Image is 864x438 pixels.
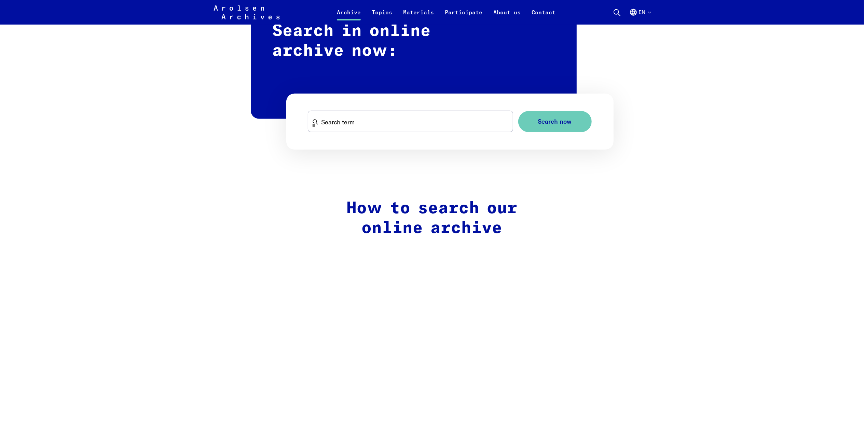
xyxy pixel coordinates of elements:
button: English, language selection [629,8,651,25]
a: Archive [331,8,366,25]
h2: How to search our online archive [288,199,577,238]
a: About us [488,8,526,25]
a: Participate [439,8,488,25]
span: Search now [538,118,572,125]
a: Materials [398,8,439,25]
nav: Primary [331,4,561,20]
h2: Search in online archive now: [251,8,577,119]
a: Topics [366,8,398,25]
button: Search now [518,111,592,133]
a: Contact [526,8,561,25]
